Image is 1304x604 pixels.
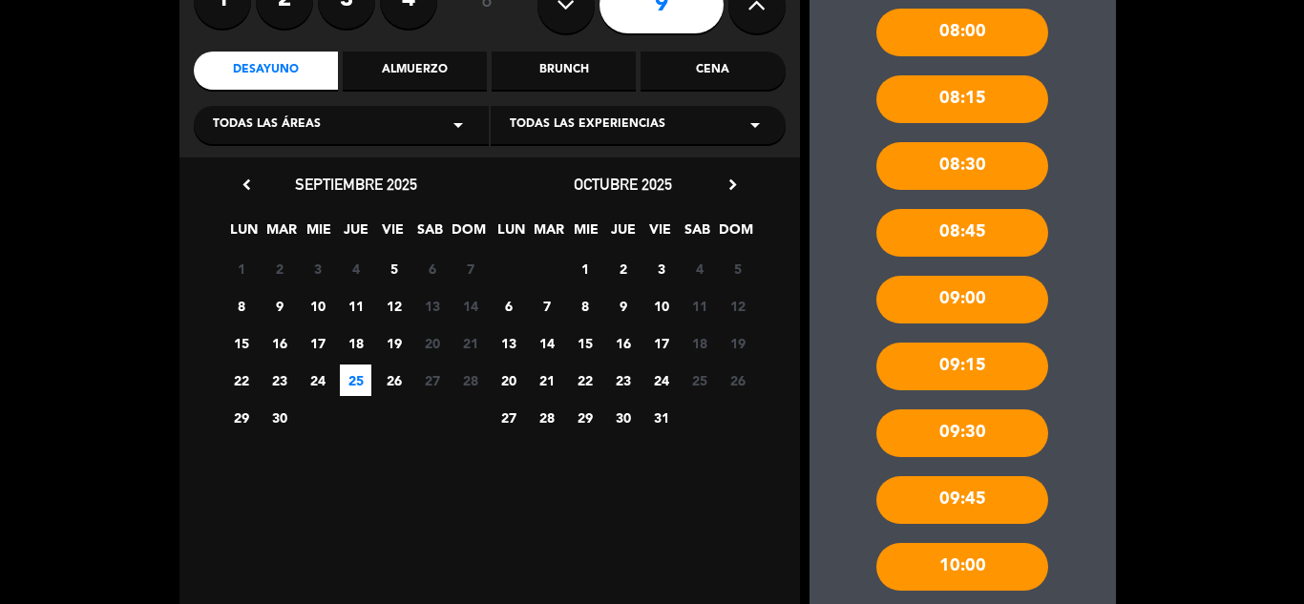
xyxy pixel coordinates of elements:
[414,219,446,250] span: SAB
[722,327,753,359] span: 19
[493,290,524,322] span: 6
[340,290,371,322] span: 11
[340,364,371,396] span: 25
[719,219,750,250] span: DOM
[340,327,371,359] span: 18
[607,364,639,396] span: 23
[265,219,297,250] span: MAR
[302,327,333,359] span: 17
[684,253,715,284] span: 4
[447,114,470,136] i: arrow_drop_down
[454,253,486,284] span: 7
[416,364,448,396] span: 27
[237,175,257,195] i: chevron_left
[876,409,1048,457] div: 09:30
[684,290,715,322] span: 11
[493,364,524,396] span: 20
[569,327,600,359] span: 15
[876,142,1048,190] div: 08:30
[533,219,564,250] span: MAR
[641,52,785,90] div: Cena
[723,175,743,195] i: chevron_right
[682,219,713,250] span: SAB
[876,476,1048,524] div: 09:45
[645,402,677,433] span: 31
[531,364,562,396] span: 21
[684,327,715,359] span: 18
[607,290,639,322] span: 9
[531,402,562,433] span: 28
[531,290,562,322] span: 7
[574,175,672,194] span: octubre 2025
[194,52,338,90] div: Desayuno
[378,253,410,284] span: 5
[263,402,295,433] span: 30
[645,327,677,359] span: 17
[607,327,639,359] span: 16
[454,327,486,359] span: 21
[722,253,753,284] span: 5
[378,290,410,322] span: 12
[569,290,600,322] span: 8
[876,209,1048,257] div: 08:45
[416,327,448,359] span: 20
[495,219,527,250] span: LUN
[263,290,295,322] span: 9
[454,290,486,322] span: 14
[531,327,562,359] span: 14
[295,175,417,194] span: septiembre 2025
[722,364,753,396] span: 26
[378,364,410,396] span: 26
[722,290,753,322] span: 12
[416,253,448,284] span: 6
[569,402,600,433] span: 29
[569,364,600,396] span: 22
[569,253,600,284] span: 1
[302,290,333,322] span: 10
[225,364,257,396] span: 22
[228,219,260,250] span: LUN
[302,364,333,396] span: 24
[452,219,483,250] span: DOM
[303,219,334,250] span: MIE
[644,219,676,250] span: VIE
[225,402,257,433] span: 29
[876,75,1048,123] div: 08:15
[607,253,639,284] span: 2
[876,276,1048,323] div: 09:00
[744,114,767,136] i: arrow_drop_down
[302,253,333,284] span: 3
[607,219,639,250] span: JUE
[876,343,1048,390] div: 09:15
[416,290,448,322] span: 13
[492,52,636,90] div: Brunch
[645,290,677,322] span: 10
[340,253,371,284] span: 4
[645,364,677,396] span: 24
[510,115,665,135] span: Todas las experiencias
[493,402,524,433] span: 27
[263,364,295,396] span: 23
[340,219,371,250] span: JUE
[570,219,601,250] span: MIE
[263,327,295,359] span: 16
[645,253,677,284] span: 3
[607,402,639,433] span: 30
[343,52,487,90] div: Almuerzo
[225,253,257,284] span: 1
[263,253,295,284] span: 2
[876,543,1048,591] div: 10:00
[225,327,257,359] span: 15
[378,327,410,359] span: 19
[876,9,1048,56] div: 08:00
[454,364,486,396] span: 28
[213,115,321,135] span: Todas las áreas
[684,364,715,396] span: 25
[493,327,524,359] span: 13
[377,219,409,250] span: VIE
[225,290,257,322] span: 8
